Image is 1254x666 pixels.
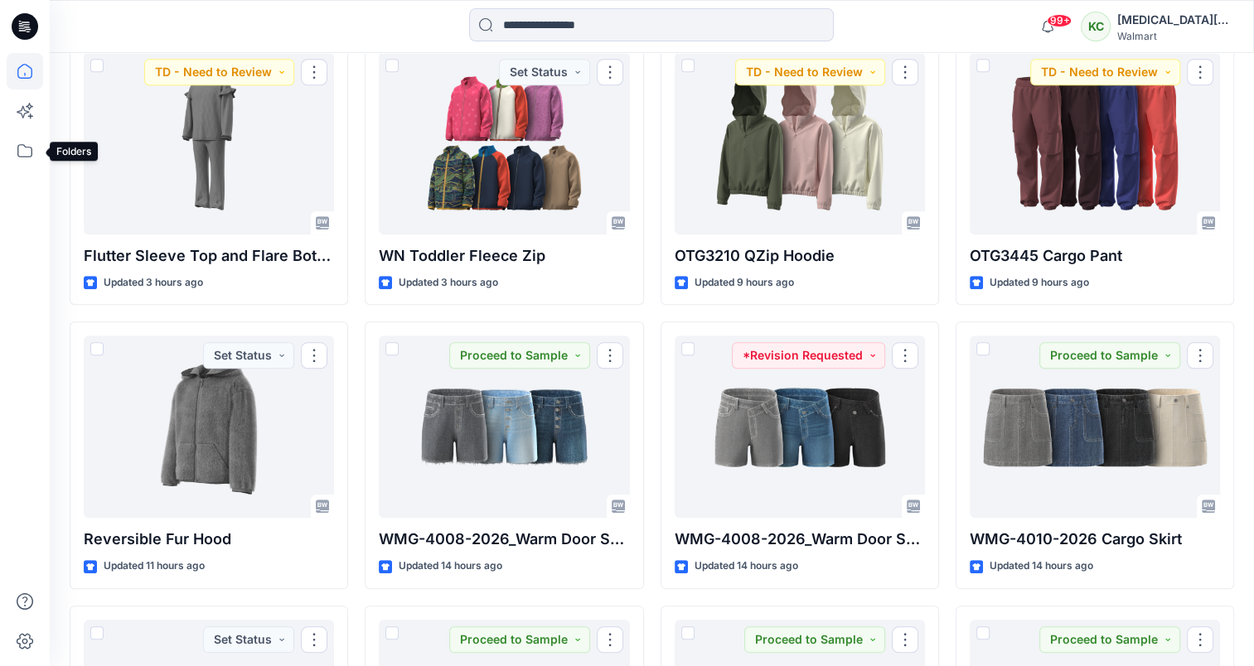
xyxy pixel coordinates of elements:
[1047,14,1072,27] span: 99+
[695,274,794,292] p: Updated 9 hours ago
[84,335,334,518] a: Reversible Fur Hood
[104,557,205,575] p: Updated 11 hours ago
[970,335,1220,518] a: WMG-4010-2026 Cargo Skirt
[84,52,334,234] a: Flutter Sleeve Top and Flare Bottoms Set
[84,244,334,268] p: Flutter Sleeve Top and Flare Bottoms Set
[695,557,798,575] p: Updated 14 hours ago
[970,244,1220,268] p: OTG3445 Cargo Pant
[1081,12,1111,41] div: KC
[675,52,925,234] a: OTG3210 QZip Hoodie
[379,528,629,551] p: WMG-4008-2026_Warm Door Shorts_Opt1
[990,557,1093,575] p: Updated 14 hours ago
[970,528,1220,551] p: WMG-4010-2026 Cargo Skirt
[379,52,629,234] a: WN Toddler Fleece Zip
[399,557,502,575] p: Updated 14 hours ago
[379,335,629,518] a: WMG-4008-2026_Warm Door Shorts_Opt1
[84,528,334,551] p: Reversible Fur Hood
[675,244,925,268] p: OTG3210 QZip Hoodie
[104,274,203,292] p: Updated 3 hours ago
[1117,30,1233,42] div: Walmart
[675,528,925,551] p: WMG-4008-2026_Warm Door Shorts_Opt2
[675,335,925,518] a: WMG-4008-2026_Warm Door Shorts_Opt2
[970,52,1220,234] a: OTG3445 Cargo Pant
[990,274,1089,292] p: Updated 9 hours ago
[379,244,629,268] p: WN Toddler Fleece Zip
[399,274,498,292] p: Updated 3 hours ago
[1117,10,1233,30] div: [MEDICAL_DATA][PERSON_NAME]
